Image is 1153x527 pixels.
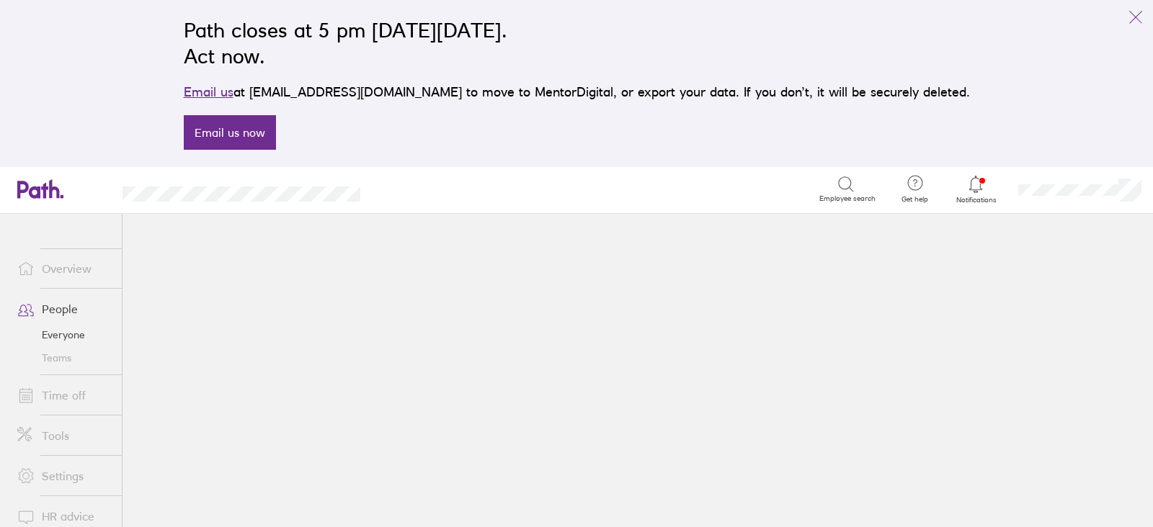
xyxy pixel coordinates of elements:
[6,294,122,323] a: People
[184,115,276,150] a: Email us now
[6,346,122,369] a: Teams
[819,194,876,203] span: Employee search
[6,323,122,346] a: Everyone
[953,196,1000,204] span: Notifications
[399,182,436,195] div: Search
[6,254,122,283] a: Overview
[6,421,122,450] a: Tools
[184,84,233,99] a: Email us
[891,195,938,204] span: Get help
[184,17,970,69] h2: Path closes at 5 pm [DATE][DATE]. Act now.
[953,174,1000,204] a: Notifications
[184,82,970,102] p: at [EMAIL_ADDRESS][DOMAIN_NAME] to move to MentorDigital, or export your data. If you don’t, it w...
[6,381,122,410] a: Time off
[6,461,122,490] a: Settings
